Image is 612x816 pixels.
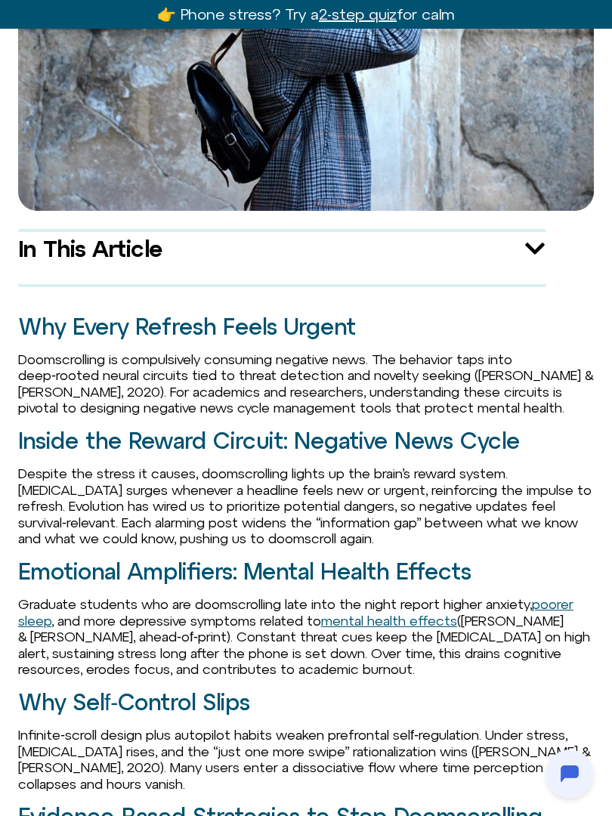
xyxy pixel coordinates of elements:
h2: Inside the Reward Circuit: Negative News Cycle [18,428,594,453]
p: Doomscrolling is compulsively consuming negative news. The behavior taps into deep‑rooted neural ... [18,351,594,416]
u: 2-step quiz [319,5,397,23]
h2: Why Every Refresh Feels Urgent [18,314,594,339]
p: Despite the stress it causes, doomscrolling lights up the brain’s reward system. [MEDICAL_DATA] s... [18,465,594,547]
h2: Emotional Amplifiers: Mental Health Effects [18,559,594,584]
a: poorer sleep [18,596,573,629]
div: In This Article [18,236,524,261]
a: mental health effects [321,613,457,629]
h2: Why Self‑Control Slips [18,690,594,715]
p: Graduate students who are doomscrolling late into the night report higher anxiety, , and more dep... [18,596,594,678]
p: Infinite‑scroll design plus autopilot habits weaken prefrontal self‑regulation. Under stress, [ME... [18,727,594,792]
div: Open table of contents [524,237,546,260]
iframe: Botpress [546,750,594,798]
a: 👉 Phone stress? Try a2-step quizfor calm [157,5,455,23]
